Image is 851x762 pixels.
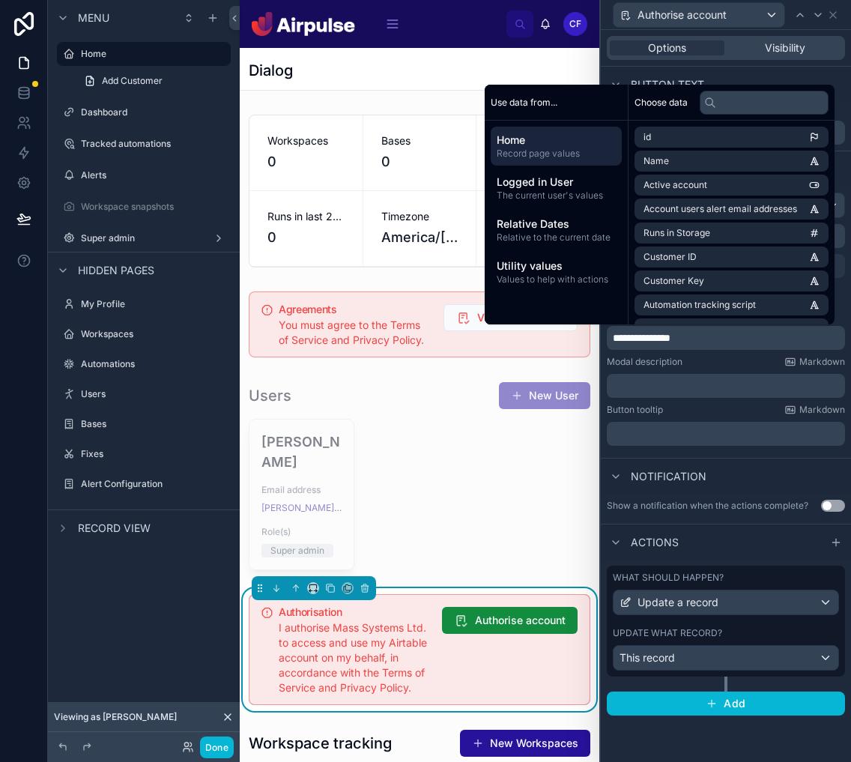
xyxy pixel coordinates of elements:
[279,607,430,617] h5: Authorisation
[497,273,616,285] span: Values to help with actions
[57,226,231,250] a: Super admin
[607,356,682,368] label: Modal description
[799,404,845,416] span: Markdown
[81,201,228,213] label: Workspace snapshots
[279,620,430,695] div: I authorise Mass Systems Ltd. to access and use my Airtable account on my behalf, in accordance w...
[75,69,231,93] a: Add Customer
[57,292,231,316] a: My Profile
[491,97,557,109] span: Use data from...
[607,374,845,398] div: scrollable content
[57,322,231,346] a: Workspaces
[442,607,578,634] button: Authorise account
[613,2,785,28] button: Authorise account
[497,175,616,190] span: Logged in User
[252,12,355,36] img: App logo
[57,472,231,496] a: Alert Configuration
[613,627,722,639] label: Update what record?
[497,133,616,148] span: Home
[57,42,231,66] a: Home
[613,645,839,671] button: This record
[607,326,845,350] div: scrollable content
[54,711,177,723] span: Viewing as [PERSON_NAME]
[638,595,718,610] span: Update a record
[631,77,704,92] span: Button text
[569,18,581,30] span: CF
[78,521,151,536] span: Record view
[57,382,231,406] a: Users
[81,328,228,340] label: Workspaces
[613,590,839,615] button: Update a record
[81,232,207,244] label: Super admin
[200,737,234,758] button: Done
[81,418,228,430] label: Bases
[607,404,663,416] label: Button tooltip
[784,356,845,368] a: Markdown
[497,190,616,202] span: The current user's values
[78,263,154,278] span: Hidden pages
[497,217,616,232] span: Relative Dates
[648,40,686,55] span: Options
[57,163,231,187] a: Alerts
[635,97,688,109] span: Choose data
[485,121,628,297] div: scrollable content
[78,10,109,25] span: Menu
[81,388,228,400] label: Users
[81,298,228,310] label: My Profile
[367,7,506,40] div: scrollable content
[57,442,231,466] a: Fixes
[607,692,845,716] button: Add
[81,448,228,460] label: Fixes
[784,404,845,416] a: Markdown
[497,258,616,273] span: Utility values
[81,358,228,370] label: Automations
[638,7,727,22] span: Authorise account
[81,138,228,150] label: Tracked automations
[607,500,808,512] div: Show a notification when the actions complete?
[631,469,706,484] span: Notification
[81,169,228,181] label: Alerts
[765,40,805,55] span: Visibility
[57,195,231,219] a: Workspace snapshots
[799,356,845,368] span: Markdown
[607,422,845,446] div: scrollable content
[81,48,222,60] label: Home
[81,478,228,490] label: Alert Configuration
[279,621,427,694] span: I authorise Mass Systems Ltd. to access and use my Airtable account on my behalf, in accordance w...
[497,148,616,160] span: Record page values
[249,60,293,81] h1: Dialog
[102,75,163,87] span: Add Customer
[620,650,675,665] span: This record
[57,412,231,436] a: Bases
[57,352,231,376] a: Automations
[81,106,228,118] label: Dashboard
[497,232,616,244] span: Relative to the current date
[613,572,724,584] label: What should happen?
[475,613,566,628] span: Authorise account
[57,132,231,156] a: Tracked automations
[724,697,745,710] span: Add
[631,535,679,550] span: Actions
